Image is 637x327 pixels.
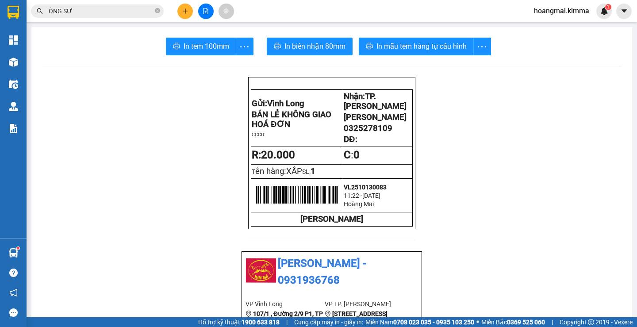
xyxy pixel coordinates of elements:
span: 11:22 - [344,192,362,199]
span: message [9,308,18,317]
span: printer [173,42,180,51]
sup: 1 [605,4,611,10]
span: printer [366,42,373,51]
img: warehouse-icon [9,80,18,89]
img: solution-icon [9,124,18,133]
span: Vĩnh Long [267,99,304,108]
span: Miền Bắc [481,317,545,327]
span: VL2510130083 [344,184,387,191]
span: 1 [606,4,610,10]
span: TP. [PERSON_NAME] [344,92,407,111]
span: more [474,41,491,52]
span: hoangmai.kimma [527,5,596,16]
strong: C [344,149,351,161]
span: environment [246,311,252,317]
img: dashboard-icon [9,35,18,45]
span: ên hàng: [255,166,302,176]
button: caret-down [616,4,632,19]
span: | [286,317,288,327]
span: T [252,168,302,175]
span: question-circle [9,269,18,277]
button: printerIn biên nhận 80mm [267,38,353,55]
strong: 0708 023 035 - 0935 103 250 [393,319,474,326]
strong: R: [252,149,295,161]
span: 0325278109 [344,123,392,133]
span: Hoàng Mai [344,200,374,208]
span: environment [325,311,331,317]
span: 20.000 [261,149,295,161]
strong: 1900 633 818 [242,319,280,326]
span: notification [9,289,18,297]
strong: 0369 525 060 [507,319,545,326]
span: more [236,41,253,52]
span: search [37,8,43,14]
img: warehouse-icon [9,58,18,67]
span: : [344,149,360,161]
span: close-circle [155,8,160,13]
span: printer [274,42,281,51]
span: | [552,317,553,327]
button: aim [219,4,234,19]
span: BÁN LẺ KHÔNG GIAO HOÁ ĐƠN [252,110,331,129]
span: SL: [302,168,311,175]
img: icon-new-feature [600,7,608,15]
span: 1 [311,166,315,176]
span: 0 [353,149,360,161]
button: plus [177,4,193,19]
span: [DATE] [362,192,380,199]
sup: 1 [17,247,19,250]
span: copyright [588,319,594,325]
img: warehouse-icon [9,248,18,258]
span: ⚪️ [476,320,479,324]
button: more [473,38,491,55]
span: CCCD: [252,132,265,138]
span: Gửi: [252,99,304,108]
input: Tìm tên, số ĐT hoặc mã đơn [49,6,153,16]
span: file-add [203,8,209,14]
span: plus [182,8,188,14]
span: Hỗ trợ kỹ thuật: [198,317,280,327]
li: VP TP. [PERSON_NAME] [325,299,404,309]
span: aim [223,8,229,14]
span: XẤP [286,166,302,176]
img: warehouse-icon [9,102,18,111]
span: In biên nhận 80mm [284,41,345,52]
button: printerIn tem 100mm [166,38,236,55]
span: caret-down [620,7,628,15]
strong: [PERSON_NAME] [300,214,363,224]
span: In mẫu tem hàng tự cấu hình [376,41,467,52]
b: [STREET_ADDRESS][PERSON_NAME] [325,310,388,327]
span: [PERSON_NAME] [344,112,407,122]
li: [PERSON_NAME] - 0931936768 [246,255,418,289]
li: VP Vĩnh Long [246,299,325,309]
img: logo-vxr [8,6,19,19]
span: In tem 100mm [184,41,229,52]
span: close-circle [155,7,160,15]
button: more [236,38,253,55]
button: printerIn mẫu tem hàng tự cấu hình [359,38,474,55]
b: 107/1 , Đường 2/9 P1, TP Vĩnh Long [246,310,323,327]
span: Nhận: [344,92,407,111]
span: Cung cấp máy in - giấy in: [294,317,363,327]
span: DĐ: [344,135,357,144]
button: file-add [198,4,214,19]
span: Miền Nam [365,317,474,327]
img: logo.jpg [246,255,276,286]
